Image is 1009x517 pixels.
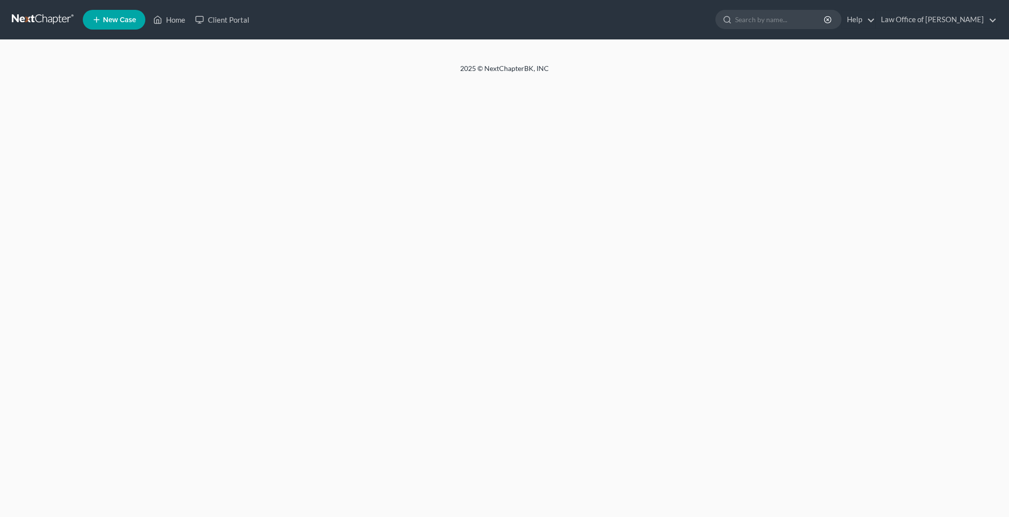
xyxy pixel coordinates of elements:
span: New Case [103,16,136,24]
div: 2025 © NextChapterBK, INC [224,64,785,81]
a: Client Portal [190,11,254,29]
a: Home [148,11,190,29]
input: Search by name... [735,10,825,29]
a: Law Office of [PERSON_NAME] [876,11,997,29]
a: Help [842,11,875,29]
